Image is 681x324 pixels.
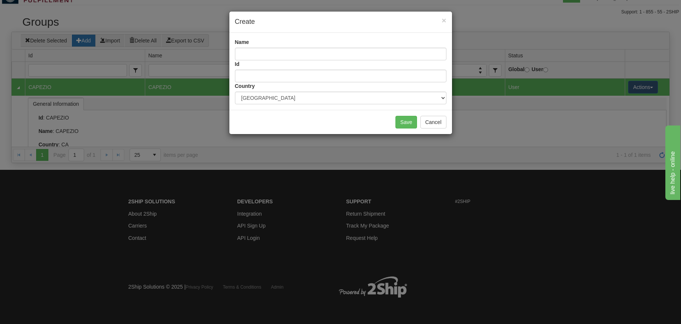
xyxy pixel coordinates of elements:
button: Save [395,116,417,128]
button: Close [442,16,446,24]
button: Cancel [420,116,446,128]
h4: Create [235,17,446,27]
label: Country [235,82,255,90]
label: Id [235,60,239,68]
label: Name [235,38,249,46]
div: live help - online [6,4,69,13]
iframe: chat widget [664,124,680,200]
span: × [442,16,446,25]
